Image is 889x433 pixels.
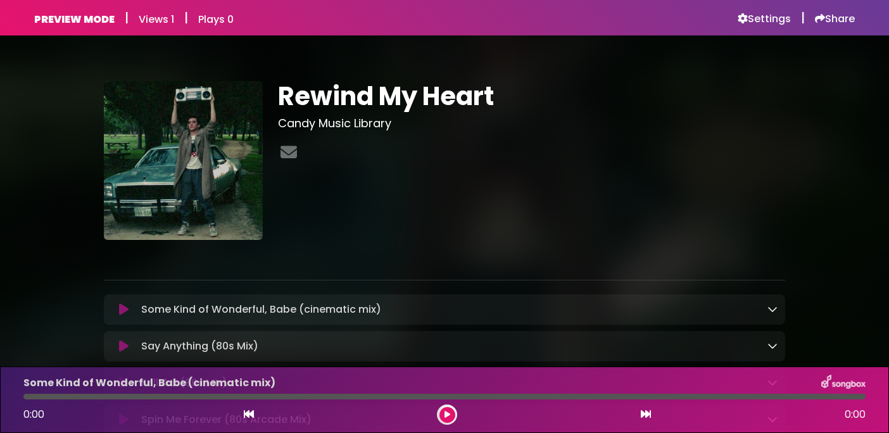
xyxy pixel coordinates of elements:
p: Say Anything (80s Mix) [141,339,258,354]
h5: | [801,10,805,25]
img: songbox-logo-white.png [821,375,866,391]
h6: Views 1 [139,13,174,25]
h5: | [184,10,188,25]
h6: PREVIEW MODE [34,13,115,25]
span: 0:00 [23,407,44,422]
h3: Candy Music Library [278,116,785,130]
h6: Plays 0 [198,13,234,25]
img: A8trLpnATcGuCrfaRj8b [104,81,263,240]
h5: | [125,10,129,25]
span: 0:00 [845,407,866,422]
a: Settings [738,13,791,25]
p: Some Kind of Wonderful, Babe (cinematic mix) [141,302,381,317]
p: Some Kind of Wonderful, Babe (cinematic mix) [23,375,275,391]
a: Share [815,13,855,25]
h1: Rewind My Heart [278,81,785,111]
